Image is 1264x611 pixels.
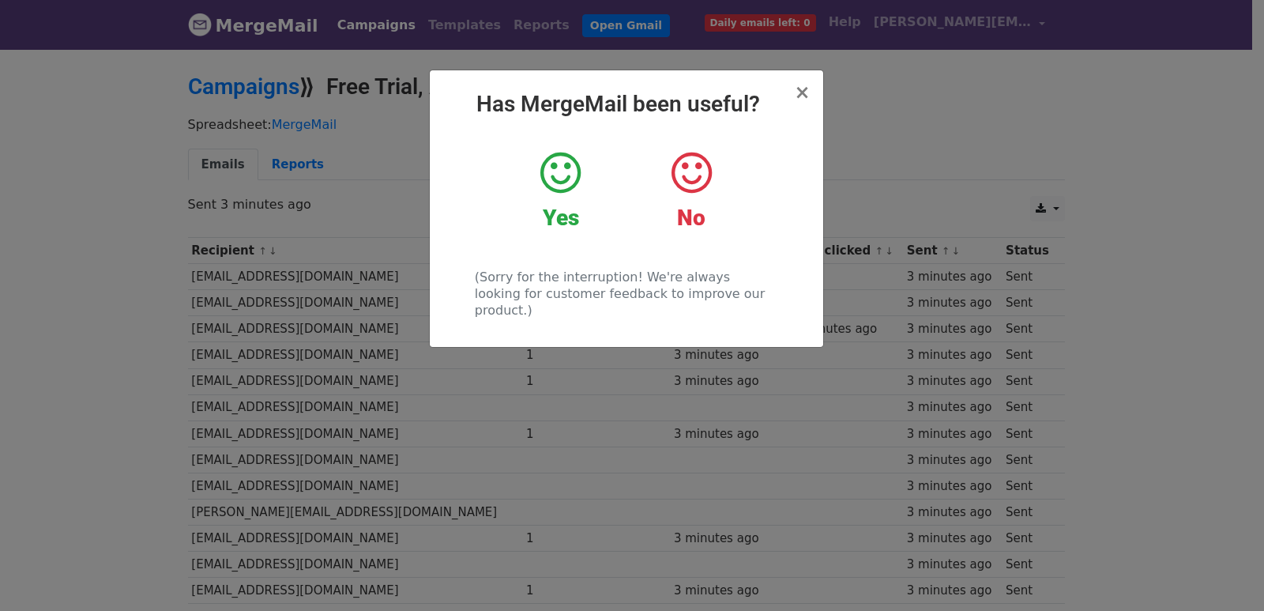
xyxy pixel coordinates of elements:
[475,269,777,319] p: (Sorry for the interruption! We're always looking for customer feedback to improve our product.)
[794,81,810,104] span: ×
[677,205,705,231] strong: No
[1185,535,1264,611] iframe: Chat Widget
[507,149,614,232] a: Yes
[442,91,811,118] h2: Has MergeMail been useful?
[543,205,579,231] strong: Yes
[794,83,810,102] button: Close
[638,149,744,232] a: No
